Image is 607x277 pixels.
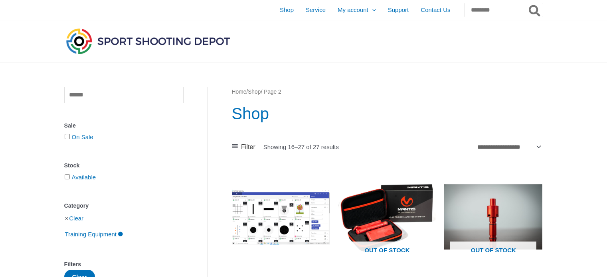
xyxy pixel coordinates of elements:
a: Training Equipment [64,230,124,237]
div: Stock [64,160,184,171]
span: Out of stock [450,242,536,260]
h1: Shop [232,102,543,125]
input: Available [65,174,70,179]
img: Acoustic Laser Cartridge Air Rifle [444,168,542,266]
a: Out of stock [444,168,542,266]
a: Clear [69,215,83,222]
div: Category [64,200,184,212]
div: Sale [64,120,184,132]
img: Blackbeard - AR Dry Fire System [338,168,436,266]
select: Shop order [475,141,543,153]
input: On Sale [65,134,70,139]
button: Search [527,3,543,17]
a: Available [72,174,96,181]
a: Filter [232,141,255,153]
p: Showing 16–27 of 27 results [263,144,339,150]
img: Sport Shooting Depot [64,26,232,56]
img: synqro [232,168,330,266]
a: Shop [248,89,261,95]
span: Training Equipment [64,228,118,241]
span: Out of stock [344,242,430,260]
nav: Breadcrumb [232,87,543,97]
a: On Sale [72,134,93,140]
a: Home [232,89,247,95]
span: Filter [241,141,255,153]
a: Out of stock [338,168,436,266]
div: Filters [64,259,184,270]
